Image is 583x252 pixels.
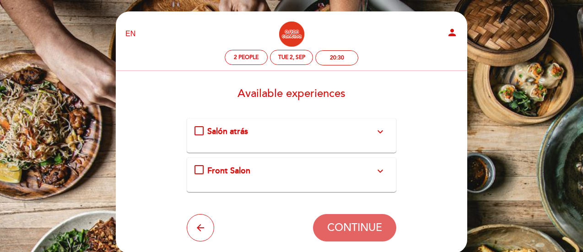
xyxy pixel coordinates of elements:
[278,54,305,61] div: Tue 2, Sep
[187,214,214,241] button: arrow_back
[330,54,344,61] div: 20:30
[207,166,250,176] span: Front Salon
[327,221,382,234] span: CONTINUE
[194,126,389,138] md-checkbox: Salón atrás expand_more Contamos con calefacción
[234,54,259,61] span: 2 people
[375,126,386,137] i: expand_more
[375,166,386,177] i: expand_more
[372,126,389,138] button: expand_more
[313,214,396,241] button: CONTINUE
[238,87,345,100] span: Available experiences
[194,165,389,177] md-checkbox: Front Salon expand_more Contamos con calefacción
[207,126,248,136] span: Salón atrás
[372,165,389,177] button: expand_more
[195,222,206,233] i: arrow_back
[447,27,458,38] i: person
[234,21,349,47] a: Asian Cantina
[447,27,458,41] button: person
